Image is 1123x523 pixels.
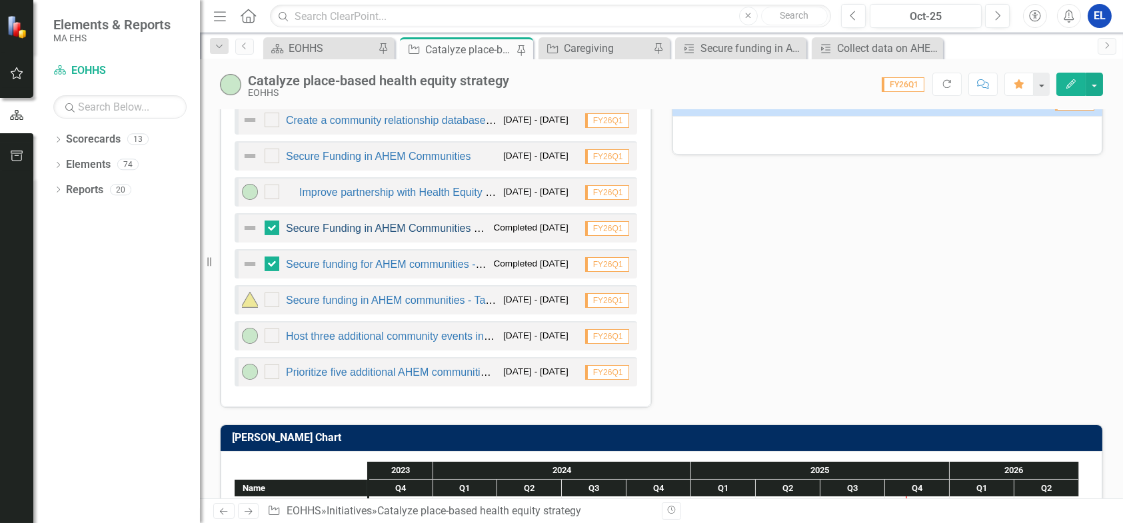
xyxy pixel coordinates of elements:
[53,63,187,79] a: EOHHS
[493,221,568,234] small: Completed [DATE]
[678,40,803,57] a: Secure funding in AHEM communities - Takeda & Partners in Health
[242,328,258,344] img: On-track
[299,187,752,198] a: Improve partnership with Health Equity Compact to secure funding for more AHEM communities
[242,256,258,272] img: Not Defined
[433,480,497,497] div: Q1
[503,329,568,342] small: [DATE] - [DATE]
[585,293,629,308] span: FY26Q1
[242,292,258,308] img: At-risk
[287,504,321,517] a: EOHHS
[235,496,367,514] div: Task: EOHHS Start date: 2023-11-01 End date: 2023-11-02
[242,364,258,380] img: On-track
[950,462,1079,479] div: 2026
[220,74,241,95] img: On-track
[242,148,258,164] img: Not Defined
[235,480,367,496] div: Name
[874,9,978,25] div: Oct-25
[503,113,568,126] small: [DATE] - [DATE]
[66,157,111,173] a: Elements
[369,462,433,479] div: 2023
[585,329,629,344] span: FY26Q1
[433,462,691,479] div: 2024
[53,17,171,33] span: Elements & Reports
[127,134,149,145] div: 13
[289,40,375,57] div: EOHHS
[815,40,940,57] a: Collect data on AHEM communities by working with local health experts
[562,480,626,497] div: Q3
[242,220,258,236] img: Not Defined
[542,40,650,57] a: Caregiving
[425,41,513,58] div: Catalyze place-based health equity strategy
[248,73,509,88] div: Catalyze place-based health equity strategy
[950,480,1014,497] div: Q1
[286,115,830,126] a: Create a community relationship database cataloguing EOHHS agencies' relationships in all 30 AHEM...
[267,40,375,57] a: EOHHS
[286,259,590,270] a: Secure funding for AHEM communities - [GEOGRAPHIC_DATA]
[1014,480,1079,497] div: Q2
[66,183,103,198] a: Reports
[247,496,275,514] div: EOHHS
[837,40,940,57] div: Collect data on AHEM communities by working with local health experts
[756,480,820,497] div: Q2
[267,504,651,519] div: » »
[885,480,950,497] div: Q4
[1088,4,1112,28] button: EL
[585,257,629,272] span: FY26Q1
[585,185,629,200] span: FY26Q1
[242,112,258,128] img: Not Defined
[691,480,756,497] div: Q1
[585,221,629,236] span: FY26Q1
[870,4,982,28] button: Oct-25
[286,151,471,162] a: Secure Funding in AHEM Communities
[369,480,433,497] div: Q4
[585,149,629,164] span: FY26Q1
[242,184,258,200] img: On-track
[286,330,630,342] a: Host three additional community events in unfunded AHEM communities.
[270,5,830,28] input: Search ClearPoint...
[497,480,562,497] div: Q2
[248,88,509,98] div: EOHHS
[503,293,568,306] small: [DATE] - [DATE]
[53,33,171,43] small: MA EHS
[820,480,885,497] div: Q3
[117,159,139,171] div: 74
[286,294,607,306] a: Secure funding in AHEM communities - Takeda & Partners in Health
[66,132,121,147] a: Scorecards
[503,365,568,378] small: [DATE] - [DATE]
[585,113,629,128] span: FY26Q1
[761,7,828,25] button: Search
[585,365,629,380] span: FY26Q1
[780,10,808,21] span: Search
[286,366,671,378] a: Prioritize five additional AHEM communities for which there is no identified funder.
[882,77,924,92] span: FY26Q1
[503,149,568,162] small: [DATE] - [DATE]
[286,223,946,234] a: Secure Funding in AHEM Communities - [GEOGRAPHIC_DATA] ([GEOGRAPHIC_DATA], [GEOGRAPHIC_DATA], [GE...
[327,504,372,517] a: Initiatives
[493,257,568,270] small: Completed [DATE]
[377,504,581,517] div: Catalyze place-based health equity strategy
[110,184,131,195] div: 20
[235,496,367,514] div: EOHHS
[700,40,803,57] div: Secure funding in AHEM communities - Takeda & Partners in Health
[691,462,950,479] div: 2025
[626,480,691,497] div: Q4
[5,14,31,39] img: ClearPoint Strategy
[564,40,650,57] div: Caregiving
[503,185,568,198] small: [DATE] - [DATE]
[53,95,187,119] input: Search Below...
[232,432,1096,444] h3: [PERSON_NAME] Chart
